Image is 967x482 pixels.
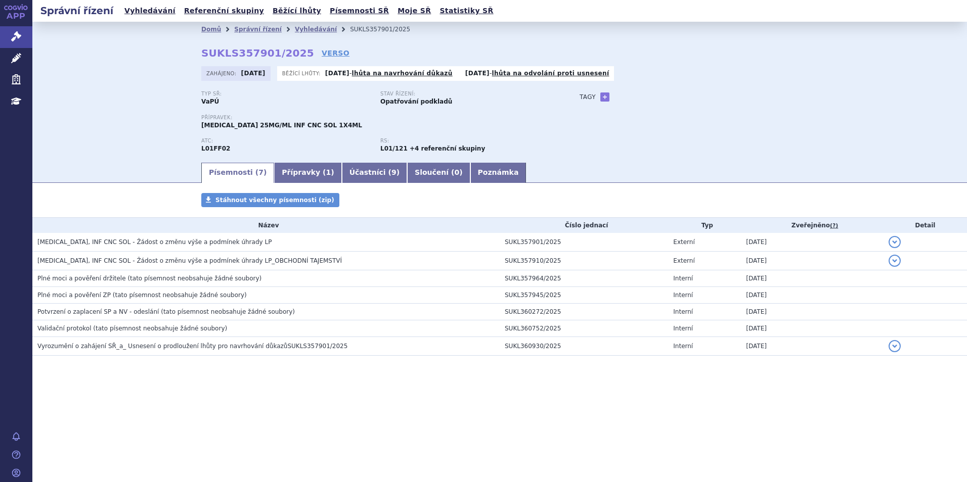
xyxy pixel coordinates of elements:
[407,163,470,183] a: Sloučení (0)
[37,238,272,246] span: KEYTRUDA, INF CNC SOL - Žádost o změnu výše a podmínek úhrady LP
[741,287,883,304] td: [DATE]
[741,252,883,270] td: [DATE]
[215,197,334,204] span: Stáhnout všechny písemnosti (zip)
[465,69,609,77] p: -
[325,69,453,77] p: -
[206,69,238,77] span: Zahájeno:
[352,70,453,77] a: lhůta na navrhování důkazů
[380,91,549,97] p: Stav řízení:
[500,218,668,233] th: Číslo jednací
[161,308,295,315] span: (tato písemnost neobsahuje žádné soubory)
[380,98,452,105] strong: Opatřování podkladů
[201,138,370,144] p: ATC:
[350,22,423,37] li: SUKLS357901/2025
[234,26,282,33] a: Správní řízení
[201,163,274,183] a: Písemnosti (7)
[673,343,693,350] span: Interní
[465,70,490,77] strong: [DATE]
[889,255,901,267] button: detail
[741,218,883,233] th: Zveřejněno
[500,287,668,304] td: SUKL357945/2025
[113,292,247,299] span: (tato písemnost neobsahuje žádné soubory)
[500,270,668,287] td: SUKL357964/2025
[201,115,559,121] p: Přípravek:
[600,92,609,102] a: +
[673,257,694,264] span: Externí
[32,218,500,233] th: Název
[37,343,347,350] span: Vyrozumění o zahájení SŘ_a_ Usnesení o prodloužení lhůty pro navrhování důkazůSUKLS357901/2025
[673,325,693,332] span: Interní
[673,308,693,315] span: Interní
[37,308,159,315] span: Potvrzení o zaplacení SP a NV - odeslání
[322,48,349,58] a: VERSO
[201,145,230,152] strong: PEMBROLIZUMAB
[741,270,883,287] td: [DATE]
[121,4,179,18] a: Vyhledávání
[181,4,267,18] a: Referenční skupiny
[673,238,694,246] span: Externí
[326,168,331,176] span: 1
[295,26,337,33] a: Vyhledávání
[500,320,668,337] td: SUKL360752/2025
[380,138,549,144] p: RS:
[201,26,221,33] a: Domů
[342,163,407,183] a: Účastníci (9)
[258,168,263,176] span: 7
[741,320,883,337] td: [DATE]
[391,168,397,176] span: 9
[201,98,219,105] strong: VaPÚ
[500,252,668,270] td: SUKL357910/2025
[884,218,967,233] th: Detail
[201,47,314,59] strong: SUKLS357901/2025
[500,304,668,320] td: SUKL360272/2025
[492,70,609,77] a: lhůta na odvolání proti usnesení
[830,222,838,229] abbr: (?)
[454,168,459,176] span: 0
[741,233,883,252] td: [DATE]
[436,4,496,18] a: Statistiky SŘ
[201,122,362,129] span: [MEDICAL_DATA] 25MG/ML INF CNC SOL 1X4ML
[282,69,323,77] span: Běžící lhůty:
[201,193,339,207] a: Stáhnout všechny písemnosti (zip)
[741,337,883,356] td: [DATE]
[668,218,741,233] th: Typ
[327,4,392,18] a: Písemnosti SŘ
[93,325,227,332] span: (tato písemnost neobsahuje žádné soubory)
[37,257,342,264] span: KEYTRUDA, INF CNC SOL - Žádost o změnu výše a podmínek úhrady LP_OBCHODNÍ TAJEMSTVÍ
[673,292,693,299] span: Interní
[32,4,121,18] h2: Správní řízení
[37,292,111,299] span: Plné moci a pověření ZP
[889,236,901,248] button: detail
[580,91,596,103] h3: Tagy
[241,70,266,77] strong: [DATE]
[325,70,349,77] strong: [DATE]
[274,163,341,183] a: Přípravky (1)
[500,233,668,252] td: SUKL357901/2025
[741,304,883,320] td: [DATE]
[37,275,126,282] span: Plné moci a pověření držitele
[380,145,408,152] strong: pembrolizumab
[500,337,668,356] td: SUKL360930/2025
[410,145,485,152] strong: +4 referenční skupiny
[37,325,92,332] span: Validační protokol
[673,275,693,282] span: Interní
[470,163,526,183] a: Poznámka
[201,91,370,97] p: Typ SŘ:
[127,275,261,282] span: (tato písemnost neobsahuje žádné soubory)
[889,340,901,352] button: detail
[394,4,434,18] a: Moje SŘ
[270,4,324,18] a: Běžící lhůty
